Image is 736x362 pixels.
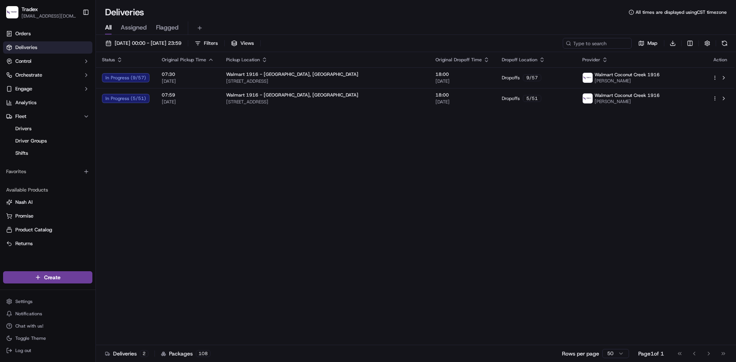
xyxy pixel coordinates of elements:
div: Deliveries [105,350,148,357]
span: [PERSON_NAME] [595,78,660,84]
img: 1679586894394 [583,73,593,83]
span: [STREET_ADDRESS] [226,78,423,84]
a: Orders [3,28,92,40]
input: Type to search [563,38,632,49]
span: [DATE] [435,78,490,84]
button: Fleet [3,110,92,123]
button: Notifications [3,308,92,319]
span: Driver Groups [15,138,47,144]
div: Page 1 of 1 [638,350,664,357]
a: Analytics [3,97,92,109]
span: [DATE] [435,99,490,105]
a: Promise [6,213,89,219]
h1: Deliveries [105,6,144,18]
a: Returns [6,240,89,247]
span: [DATE] [162,78,214,84]
button: Chat with us! [3,321,92,331]
span: All [105,23,112,32]
span: Returns [15,240,33,247]
button: TradexTradex[EMAIL_ADDRESS][DOMAIN_NAME] [3,3,79,21]
span: Fleet [15,113,26,120]
span: Promise [15,213,33,219]
span: [STREET_ADDRESS] [226,99,423,105]
img: 1679586894394 [583,93,593,103]
div: Favorites [3,165,92,178]
button: Filters [191,38,221,49]
div: 9 / 57 [523,74,541,81]
a: Nash AI [6,199,89,206]
span: [DATE] 00:00 - [DATE] 23:59 [115,40,181,47]
span: Flagged [156,23,179,32]
a: Deliveries [3,41,92,54]
p: Rows per page [562,350,599,357]
span: 18:00 [435,71,490,77]
span: Walmart 1916 - [GEOGRAPHIC_DATA], [GEOGRAPHIC_DATA] [226,92,358,98]
span: Settings [15,298,33,305]
a: Product Catalog [6,226,89,233]
span: Orders [15,30,31,37]
span: Walmart Coconut Creek 1916 [595,72,660,78]
span: Dropoffs [502,75,520,81]
span: 07:30 [162,71,214,77]
div: 5 / 51 [523,95,541,102]
button: Promise [3,210,92,222]
span: Toggle Theme [15,335,46,341]
span: Map [647,40,657,47]
span: Product Catalog [15,226,52,233]
span: Status [102,57,115,63]
div: 108 [196,350,210,357]
button: Nash AI [3,196,92,208]
span: Nash AI [15,199,33,206]
button: Settings [3,296,92,307]
span: Assigned [121,23,147,32]
span: Control [15,58,31,65]
button: Refresh [719,38,730,49]
button: Create [3,271,92,283]
button: Returns [3,238,92,250]
span: 07:59 [162,92,214,98]
img: Tradex [6,6,18,18]
button: Product Catalog [3,224,92,236]
div: 2 [140,350,148,357]
span: Engage [15,85,32,92]
span: All times are displayed using CST timezone [636,9,727,15]
span: Original Dropoff Time [435,57,482,63]
button: Engage [3,83,92,95]
button: Log out [3,345,92,356]
span: Views [240,40,254,47]
span: Drivers [15,125,31,132]
a: Drivers [12,123,83,134]
span: Dropoffs [502,95,520,102]
span: Dropoff Location [502,57,537,63]
span: Create [44,274,61,281]
span: Pickup Location [226,57,260,63]
span: 18:00 [435,92,490,98]
span: [PERSON_NAME] [595,98,660,105]
button: Control [3,55,92,67]
button: Tradex [21,5,38,13]
button: Views [228,38,257,49]
span: Notifications [15,311,42,317]
button: Toggle Theme [3,333,92,344]
span: Log out [15,347,31,354]
span: Deliveries [15,44,37,51]
span: Analytics [15,99,36,106]
span: Provider [582,57,600,63]
button: Map [635,38,661,49]
span: Walmart Coconut Creek 1916 [595,92,660,98]
a: Driver Groups [12,136,83,146]
span: Chat with us! [15,323,43,329]
span: Filters [204,40,218,47]
div: Available Products [3,184,92,196]
span: Original Pickup Time [162,57,206,63]
button: Orchestrate [3,69,92,81]
span: Shifts [15,150,28,157]
span: Walmart 1916 - [GEOGRAPHIC_DATA], [GEOGRAPHIC_DATA] [226,71,358,77]
button: [EMAIL_ADDRESS][DOMAIN_NAME] [21,13,76,19]
div: Packages [161,350,210,357]
span: [DATE] [162,99,214,105]
button: [DATE] 00:00 - [DATE] 23:59 [102,38,185,49]
a: Shifts [12,148,83,159]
